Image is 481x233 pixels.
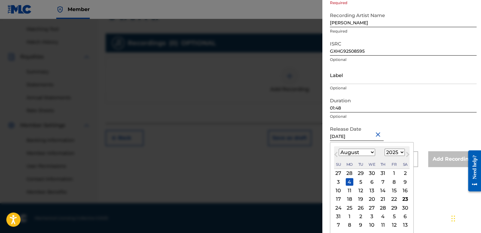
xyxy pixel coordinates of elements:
[379,170,387,177] div: Choose Thursday, July 31st, 2025
[449,203,481,233] div: Widget de chat
[330,28,477,34] p: Required
[390,187,398,194] div: Choose Friday, August 15th, 2025
[334,169,410,229] div: Month August, 2025
[346,213,353,220] div: Choose Monday, September 1st, 2025
[330,57,477,63] p: Optional
[346,221,353,229] div: Choose Monday, September 8th, 2025
[56,6,64,13] img: Top Rightsholder
[379,221,387,229] div: Choose Thursday, September 11th, 2025
[368,195,376,203] div: Choose Wednesday, August 20th, 2025
[368,178,376,186] div: Choose Wednesday, August 6th, 2025
[357,213,364,220] div: Choose Tuesday, September 2nd, 2025
[335,213,342,220] div: Choose Sunday, August 31st, 2025
[346,187,353,194] div: Choose Monday, August 11th, 2025
[357,161,364,168] div: Tuesday
[357,178,364,186] div: Choose Tuesday, August 5th, 2025
[368,221,376,229] div: Choose Wednesday, September 10th, 2025
[401,195,409,203] div: Choose Saturday, August 23rd, 2025
[331,151,341,161] button: Previous Month
[401,161,409,168] div: Saturday
[357,187,364,194] div: Choose Tuesday, August 12th, 2025
[374,125,384,144] button: Close
[401,170,409,177] div: Choose Saturday, August 2nd, 2025
[346,195,353,203] div: Choose Monday, August 18th, 2025
[335,178,342,186] div: Choose Sunday, August 3rd, 2025
[379,178,387,186] div: Choose Thursday, August 7th, 2025
[451,209,455,228] div: Arrastrar
[390,221,398,229] div: Choose Friday, September 12th, 2025
[346,204,353,212] div: Choose Monday, August 25th, 2025
[390,170,398,177] div: Choose Friday, August 1st, 2025
[379,195,387,203] div: Choose Thursday, August 21st, 2025
[379,204,387,212] div: Choose Thursday, August 28th, 2025
[390,161,398,168] div: Friday
[368,213,376,220] div: Choose Wednesday, September 3rd, 2025
[346,170,353,177] div: Choose Monday, July 28th, 2025
[401,187,409,194] div: Choose Saturday, August 16th, 2025
[390,204,398,212] div: Choose Friday, August 29th, 2025
[368,161,376,168] div: Wednesday
[335,170,342,177] div: Choose Sunday, July 27th, 2025
[379,187,387,194] div: Choose Thursday, August 14th, 2025
[68,6,90,13] span: Member
[335,204,342,212] div: Choose Sunday, August 24th, 2025
[390,213,398,220] div: Choose Friday, September 5th, 2025
[346,178,353,186] div: Choose Monday, August 4th, 2025
[463,146,481,196] iframe: Resource Center
[401,178,409,186] div: Choose Saturday, August 9th, 2025
[357,221,364,229] div: Choose Tuesday, September 9th, 2025
[335,221,342,229] div: Choose Sunday, September 7th, 2025
[449,203,481,233] iframe: Chat Widget
[368,204,376,212] div: Choose Wednesday, August 27th, 2025
[357,195,364,203] div: Choose Tuesday, August 19th, 2025
[379,213,387,220] div: Choose Thursday, September 4th, 2025
[403,151,413,161] button: Next Month
[401,204,409,212] div: Choose Saturday, August 30th, 2025
[368,170,376,177] div: Choose Wednesday, July 30th, 2025
[330,85,477,91] p: Optional
[8,5,32,14] img: MLC Logo
[335,187,342,194] div: Choose Sunday, August 10th, 2025
[357,204,364,212] div: Choose Tuesday, August 26th, 2025
[401,213,409,220] div: Choose Saturday, September 6th, 2025
[390,178,398,186] div: Choose Friday, August 8th, 2025
[390,195,398,203] div: Choose Friday, August 22nd, 2025
[335,195,342,203] div: Choose Sunday, August 17th, 2025
[330,114,477,119] p: Optional
[401,221,409,229] div: Choose Saturday, September 13th, 2025
[346,161,353,168] div: Monday
[335,161,342,168] div: Sunday
[357,170,364,177] div: Choose Tuesday, July 29th, 2025
[379,161,387,168] div: Thursday
[368,187,376,194] div: Choose Wednesday, August 13th, 2025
